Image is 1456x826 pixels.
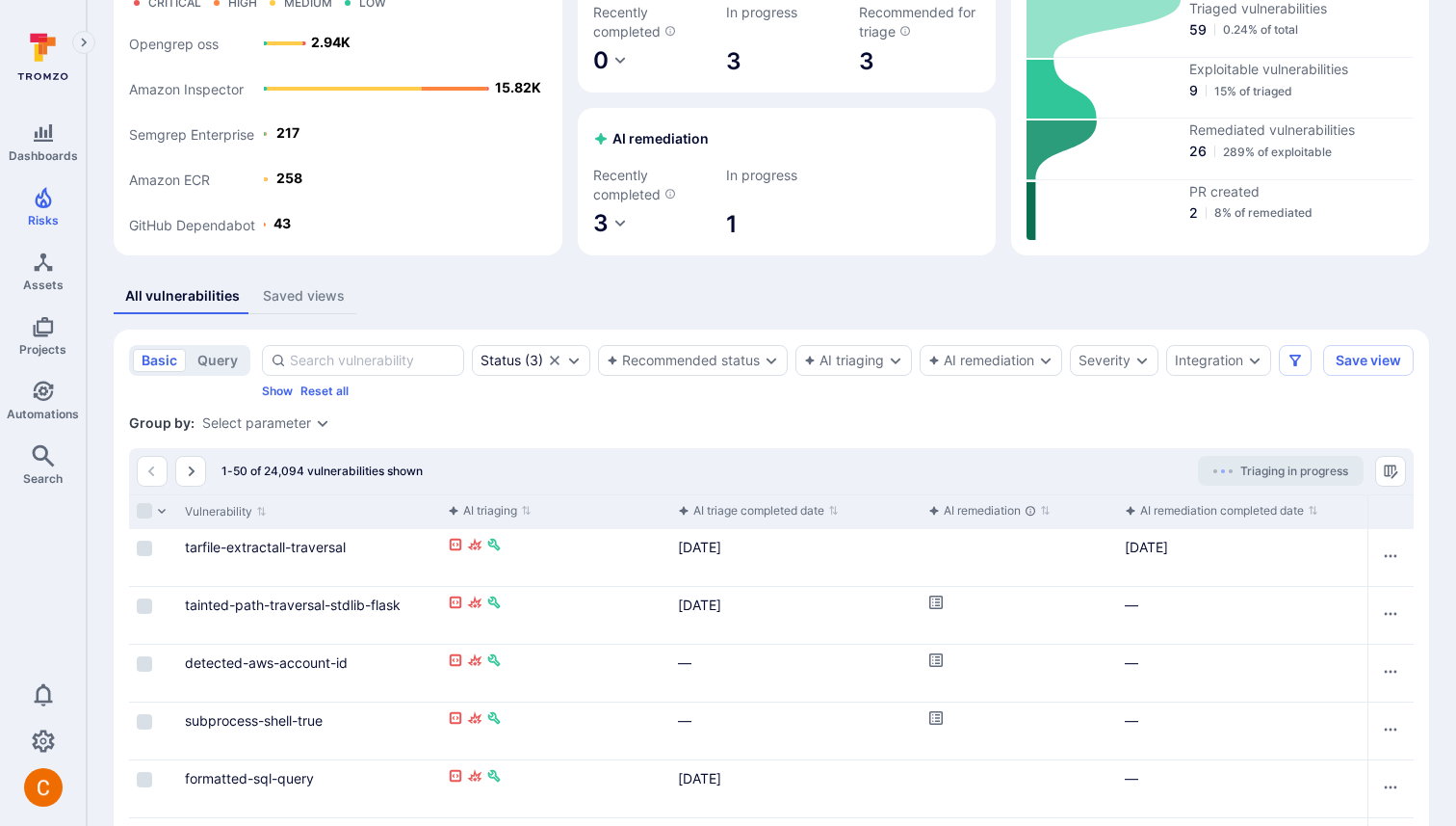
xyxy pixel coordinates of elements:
[1367,529,1414,586] div: Cell for
[129,80,244,96] text: Amazon Inspector
[28,213,59,227] span: Risks
[593,46,609,74] span: 0
[448,768,463,788] div: Reachable
[678,710,912,731] div: —
[678,503,839,519] button: Sort by function header() { return /*#__PURE__*/react__WEBPACK_IMPORTED_MODULE_0__.createElement(...
[129,703,177,759] div: Cell for selection
[1367,703,1414,759] div: Cell for
[467,653,482,673] div: Exploitable
[670,760,920,817] div: Cell for aiCtx.triageFinishedAt
[185,597,401,613] a: tainted-path-traversal-stdlib-flask
[448,653,463,673] div: Reachable
[670,645,920,702] div: Cell for aiCtx.triageFinishedAt
[129,645,177,702] div: Cell for selection
[137,541,152,556] span: Select row
[1125,710,1359,731] div: —
[1189,142,1207,161] span: 26
[486,537,502,557] div: Fixable
[921,703,1118,759] div: Cell for aiCtx.remediationStatus
[726,166,847,185] span: In progress
[678,501,824,520] div: AI triage completed date
[185,712,323,729] a: subprocess-shell-true
[221,464,423,478] span: 1-50 of 24,094 vulnerabilities shown
[440,587,670,644] div: Cell for aiCtx
[678,653,912,673] div: —
[566,353,582,368] button: Expand dropdown
[1375,456,1406,487] button: Manage columns
[129,171,210,187] text: Amazon ECR
[670,587,920,644] div: Cell for aiCtx.triageFinishedAt
[726,46,847,77] span: 3
[921,645,1118,702] div: Cell for aiCtx.remediationStatus
[202,415,311,431] button: Select parameter
[262,384,293,398] button: Show
[678,768,912,788] div: [DATE]
[804,353,884,368] button: AI triaging
[1214,205,1313,220] span: 8% of remediated
[670,703,920,759] div: Cell for aiCtx.triageFinishedAt
[1189,120,1414,140] span: Remediated vulnerabilities
[670,529,920,586] div: Cell for aiCtx.triageFinishedAt
[899,25,911,37] svg: Vulnerabilities with critical and high severity from supported integrations (SCA/SAST/CSPM) that ...
[440,645,670,702] div: Cell for aiCtx
[1117,645,1366,702] div: Cell for aiCtx.remediationFinishedAt
[300,384,349,398] button: Reset all
[1038,353,1053,368] button: Expand dropdown
[185,654,348,671] a: detected-aws-account-id
[189,349,247,372] button: query
[440,760,670,817] div: Cell for aiCtx
[1175,353,1243,368] button: Integration
[263,286,345,306] div: Saved views
[678,595,912,615] div: [DATE]
[928,503,1051,519] button: Sort by function header() { return /*#__PURE__*/react__WEBPACK_IMPORTED_MODULE_0__.createElement(...
[448,501,517,520] div: AI triaging
[1079,353,1131,368] button: Severity
[593,209,609,237] span: 3
[133,349,186,372] button: basic
[593,45,628,77] button: 0
[72,31,95,54] button: Expand navigation menu
[928,501,1036,520] div: AI remediation
[1323,345,1414,376] button: Save view
[593,3,715,41] span: Recently completed
[129,760,177,817] div: Cell for selection
[125,286,240,306] div: All vulnerabilities
[607,353,760,368] button: Recommended status
[129,413,195,433] span: Group by:
[137,656,152,672] span: Select row
[764,353,779,368] button: Expand dropdown
[486,768,502,788] div: Fixable
[129,587,177,644] div: Cell for selection
[1117,587,1366,644] div: Cell for aiCtx.remediationFinishedAt
[77,35,91,51] i: Expand navigation menu
[921,529,1118,586] div: Cell for aiCtx.remediationStatus
[276,170,302,186] text: 258
[23,278,64,292] span: Assets
[481,353,543,368] div: ( 3 )
[177,703,440,759] div: Cell for Vulnerability
[467,710,482,731] div: Exploitable
[440,703,670,759] div: Cell for aiCtx
[177,529,440,586] div: Cell for Vulnerability
[1375,714,1406,745] button: Row actions menu
[129,125,254,143] text: Semgrep Enterprise
[448,595,463,615] div: Reachable
[1134,353,1150,368] button: Expand dropdown
[137,772,152,787] span: Select row
[1189,20,1207,40] span: 59
[481,353,543,368] button: Status(3)
[276,124,299,141] text: 217
[177,645,440,702] div: Cell for Vulnerability
[129,529,177,586] div: Cell for selection
[448,710,463,731] div: Reachable
[486,710,502,731] div: Fixable
[726,209,847,240] span: 1
[19,342,66,357] span: Projects
[7,407,79,421] span: Automations
[1367,645,1414,702] div: Cell for
[177,760,440,817] div: Cell for Vulnerability
[175,456,206,487] button: Go to the next page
